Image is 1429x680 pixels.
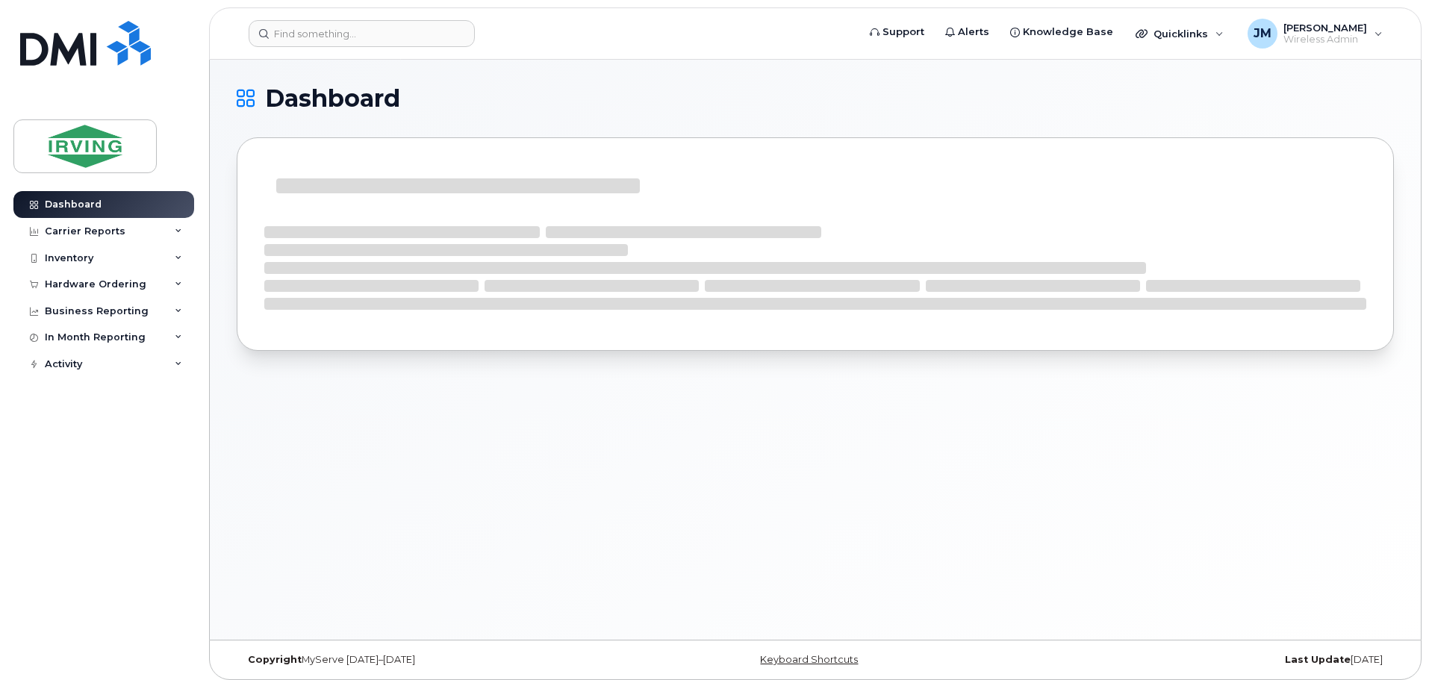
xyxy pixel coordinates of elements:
span: Dashboard [265,87,400,110]
strong: Last Update [1285,654,1351,665]
a: Keyboard Shortcuts [760,654,858,665]
div: MyServe [DATE]–[DATE] [237,654,623,666]
strong: Copyright [248,654,302,665]
div: [DATE] [1008,654,1394,666]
